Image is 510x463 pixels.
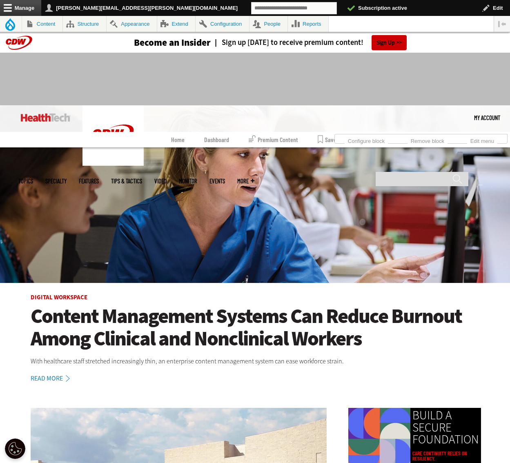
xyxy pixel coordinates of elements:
[154,178,167,184] a: Video
[408,136,448,145] a: Remove block
[209,178,225,184] a: Events
[63,16,106,32] a: Structure
[412,410,479,445] a: BUILD A SECURE FOUNDATION
[494,16,510,32] button: Vertical orientation
[204,132,229,147] a: Dashboard
[288,16,328,32] a: Reports
[31,356,480,367] p: With healthcare staff stretched increasingly thin, an enterprise content management system can ea...
[21,114,70,122] img: Home
[249,16,288,32] a: People
[467,136,497,145] a: Edit menu
[79,178,99,184] a: Features
[103,38,211,47] a: Become an Insider
[45,178,67,184] span: Specialty
[171,132,185,147] a: Home
[249,132,298,147] a: Premium Content
[412,451,479,461] a: Care continuity relies on resiliency.
[107,61,404,98] iframe: advertisement
[5,439,25,459] button: Open Preferences
[318,132,339,147] a: Saved
[211,39,363,47] a: Sign up [DATE] to receive premium content!
[22,16,62,32] a: Content
[474,105,500,130] a: My Account
[345,136,388,145] a: Configure block
[474,105,500,130] div: User menu
[196,16,249,32] a: Configuration
[82,105,144,166] img: Home
[107,16,157,32] a: Appearance
[5,439,25,459] div: Cookie Settings
[31,293,87,301] a: Digital Workspace
[111,178,142,184] a: Tips & Tactics
[179,178,197,184] a: MonITor
[82,159,144,168] a: CDW
[134,38,211,47] h3: Become an Insider
[18,178,33,184] span: Topics
[31,305,480,350] a: Content Management Systems Can Reduce Burnout Among Clinical and Nonclinical Workers
[157,16,196,32] a: Extend
[237,178,254,184] span: More
[31,375,79,382] a: Read More
[372,35,407,50] a: Sign Up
